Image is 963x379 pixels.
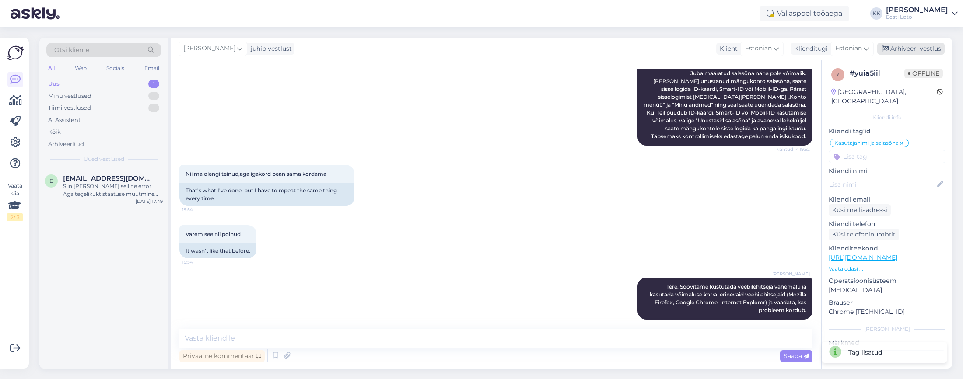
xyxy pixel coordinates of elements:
span: 19:54 [182,259,215,265]
div: [PERSON_NAME] [886,7,948,14]
p: Kliendi nimi [829,167,945,176]
p: Klienditeekond [829,244,945,253]
p: Chrome [TECHNICAL_ID] [829,307,945,316]
div: Kõik [48,128,61,136]
div: Socials [105,63,126,74]
p: [MEDICAL_DATA] [829,285,945,295]
span: Saada [784,352,809,360]
a: [PERSON_NAME]Eesti Loto [886,7,958,21]
div: That's what I've done, but I have to repeat the same thing every time. [179,183,354,206]
div: Arhiveeritud [48,140,84,149]
div: juhib vestlust [247,44,292,53]
div: Privaatne kommentaar [179,350,265,362]
div: Kliendi info [829,114,945,122]
div: Eesti Loto [886,14,948,21]
div: Väljaspool tööaega [760,6,849,21]
p: Operatsioonisüsteem [829,276,945,285]
span: Estonian [835,44,862,53]
img: Askly Logo [7,45,24,61]
div: Küsi meiliaadressi [829,204,891,216]
span: Kasutajanimi ja salasõna [834,140,899,146]
a: [URL][DOMAIN_NAME] [829,254,897,261]
p: Vaata edasi ... [829,265,945,273]
p: Kliendi tag'id [829,127,945,136]
span: Otsi kliente [54,45,89,55]
div: 1 [148,104,159,112]
div: Arhiveeri vestlus [877,43,945,55]
span: Offline [904,69,943,78]
span: e [49,177,53,184]
p: Brauser [829,298,945,307]
div: 1 [148,92,159,101]
span: Nähtud ✓ 19:52 [776,146,810,153]
span: Tere. Soovitame kustutada veebilehitseja vahemälu ja kasutada võimaluse korral erinevaid veebileh... [650,283,808,313]
input: Lisa tag [829,150,945,163]
div: KK [870,7,882,20]
div: All [46,63,56,74]
div: # yuia5iil [850,68,904,79]
div: Siin [PERSON_NAME] selline error. Aga tegelikukt staatuse muutmine õnnestus [63,182,163,198]
span: 19:54 [182,206,215,213]
span: Uued vestlused [84,155,124,163]
div: AI Assistent [48,116,81,125]
input: Lisa nimi [829,180,935,189]
span: Varem see nii polnud [186,231,241,237]
span: [PERSON_NAME] [772,271,810,277]
p: Kliendi email [829,195,945,204]
div: Uus [48,80,60,88]
div: It wasn't like that before. [179,243,256,258]
span: elvis@outlet.ee [63,174,154,182]
div: Vaata siia [7,182,23,221]
span: Estonian [745,44,772,53]
div: Tiimi vestlused [48,104,91,112]
div: [GEOGRAPHIC_DATA], [GEOGRAPHIC_DATA] [831,87,937,106]
div: Klienditugi [791,44,828,53]
div: 1 [148,80,159,88]
span: y [836,71,840,78]
div: [DATE] 17:49 [136,198,163,205]
p: Kliendi telefon [829,219,945,229]
div: 2 / 3 [7,213,23,221]
div: Küsi telefoninumbrit [829,229,899,240]
div: Klient [716,44,738,53]
div: Email [143,63,161,74]
span: 20:50 [777,320,810,327]
span: Nii ma olengi teinud,aga igakord pean sama kordama [186,170,326,177]
div: Minu vestlused [48,92,91,101]
span: Tere! Juba määratud salasõna näha pole võimalik. [PERSON_NAME] unustanud mängukonto salasõna, saa... [644,54,808,139]
div: Web [73,63,88,74]
span: [PERSON_NAME] [183,44,235,53]
div: Tag lisatud [848,348,882,357]
div: [PERSON_NAME] [829,325,945,333]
